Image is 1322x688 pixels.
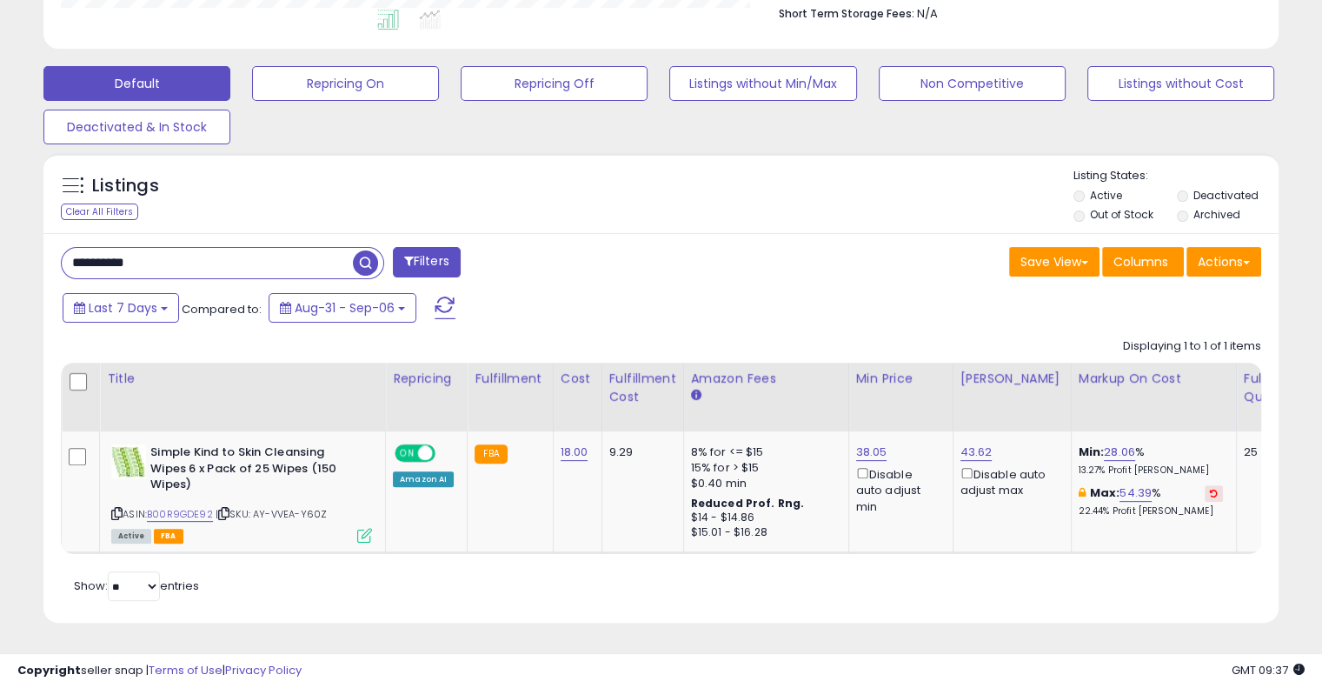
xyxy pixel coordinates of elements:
p: 22.44% Profit [PERSON_NAME] [1079,505,1223,518]
small: FBA [475,444,507,464]
div: 8% for <= $15 [691,444,835,460]
div: seller snap | | [17,663,302,679]
button: Columns [1102,247,1184,277]
div: 25 [1244,444,1298,460]
div: Disable auto adjust max [960,464,1058,498]
div: Amazon Fees [691,370,841,388]
b: Simple Kind to Skin Cleansing Wipes 6 x Pack of 25 Wipes (150 Wipes) [150,444,362,498]
label: Out of Stock [1090,207,1153,222]
div: Cost [561,370,595,388]
span: ON [396,446,418,461]
button: Last 7 Days [63,293,179,323]
a: B00R9GDE92 [147,507,213,522]
a: 38.05 [856,444,887,461]
b: Short Term Storage Fees: [779,6,914,21]
div: Clear All Filters [61,204,138,220]
p: Listing States: [1073,168,1279,184]
a: 18.00 [561,444,588,461]
div: % [1079,444,1223,477]
b: Min: [1079,444,1105,460]
a: Terms of Use [149,662,223,678]
div: [PERSON_NAME] [960,370,1064,388]
a: 43.62 [960,444,993,461]
button: Aug-31 - Sep-06 [269,293,416,323]
div: Disable auto adjust min [856,464,940,515]
b: Reduced Prof. Rng. [691,496,805,511]
div: 15% for > $15 [691,460,835,476]
span: Last 7 Days [89,299,157,317]
label: Archived [1192,207,1239,222]
button: Repricing Off [461,66,648,101]
span: | SKU: AY-VVEA-Y60Z [216,507,327,521]
img: 51uYaunTPqL._SL40_.jpg [111,444,146,479]
div: Title [107,370,378,388]
a: Privacy Policy [225,662,302,678]
button: Actions [1186,247,1261,277]
th: The percentage added to the cost of goods (COGS) that forms the calculator for Min & Max prices. [1071,363,1236,431]
label: Active [1090,188,1122,203]
div: ASIN: [111,444,372,541]
span: 2025-09-14 09:37 GMT [1232,662,1305,678]
h5: Listings [92,174,159,198]
div: Amazon AI [393,471,454,487]
button: Deactivated & In Stock [43,110,230,144]
div: $14 - $14.86 [691,511,835,525]
button: Default [43,66,230,101]
span: N/A [917,5,938,22]
div: $0.40 min [691,476,835,491]
div: Markup on Cost [1079,370,1229,388]
small: Amazon Fees. [691,388,701,404]
b: Max: [1090,484,1120,501]
span: All listings currently available for purchase on Amazon [111,529,151,544]
div: $15.01 - $16.28 [691,525,835,540]
span: Show: entries [74,578,199,594]
div: 9.29 [609,444,670,460]
div: Repricing [393,370,460,388]
a: 28.06 [1104,444,1135,461]
button: Save View [1009,247,1099,277]
div: Displaying 1 to 1 of 1 items [1123,338,1261,355]
a: 54.39 [1119,484,1152,502]
span: FBA [154,529,183,544]
div: Fulfillable Quantity [1244,370,1304,406]
div: Fulfillment Cost [609,370,676,406]
strong: Copyright [17,662,81,678]
div: Min Price [856,370,946,388]
span: Columns [1113,253,1168,271]
button: Listings without Cost [1087,66,1274,101]
span: Compared to: [182,301,262,317]
div: % [1079,485,1223,518]
p: 13.27% Profit [PERSON_NAME] [1079,464,1223,477]
span: Aug-31 - Sep-06 [295,299,395,317]
button: Repricing On [252,66,439,101]
button: Filters [393,247,461,277]
button: Listings without Min/Max [669,66,856,101]
button: Non Competitive [879,66,1066,101]
div: Fulfillment [475,370,545,388]
span: OFF [433,446,461,461]
label: Deactivated [1192,188,1258,203]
